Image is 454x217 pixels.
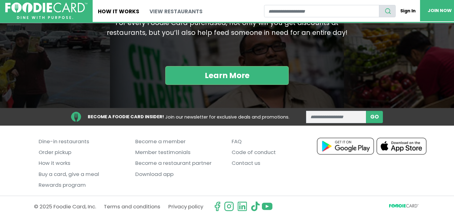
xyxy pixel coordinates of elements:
[135,169,222,179] a: Download app
[39,136,126,147] a: Dine-in restaurants
[39,169,126,179] a: Buy a card, give a meal
[5,2,87,19] img: FoodieCard; Eat, Drink, Save, Donate
[389,204,420,210] svg: FoodieCard
[39,180,126,190] a: Rewards program
[306,111,366,123] input: enter email address
[165,114,289,120] span: Join our newsletter for exclusive deals and promotions.
[250,201,261,212] img: tiktok.svg
[232,147,319,158] a: Code of conduct
[237,201,248,212] img: linkedin.svg
[39,147,126,158] a: Order pickup
[396,5,420,17] a: Sign In
[232,158,319,169] a: Contact us
[165,66,289,85] a: Learn More
[264,5,379,17] input: restaurant search
[262,201,272,212] img: youtube.svg
[379,5,396,17] button: search
[135,136,222,147] a: Become a member
[232,136,319,147] a: FAQ
[366,111,383,123] button: subscribe
[135,158,222,169] a: Become a restaurant partner
[39,158,126,169] a: How it works
[135,147,222,158] a: Member testimonials
[104,201,160,212] a: Terms and conditions
[212,201,223,212] svg: check us out on facebook
[34,201,96,212] p: © 2025 Foodie Card, Inc.
[88,114,164,120] strong: BECOME A FOODIE CARD INSIDER!
[168,201,203,212] a: Privacy policy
